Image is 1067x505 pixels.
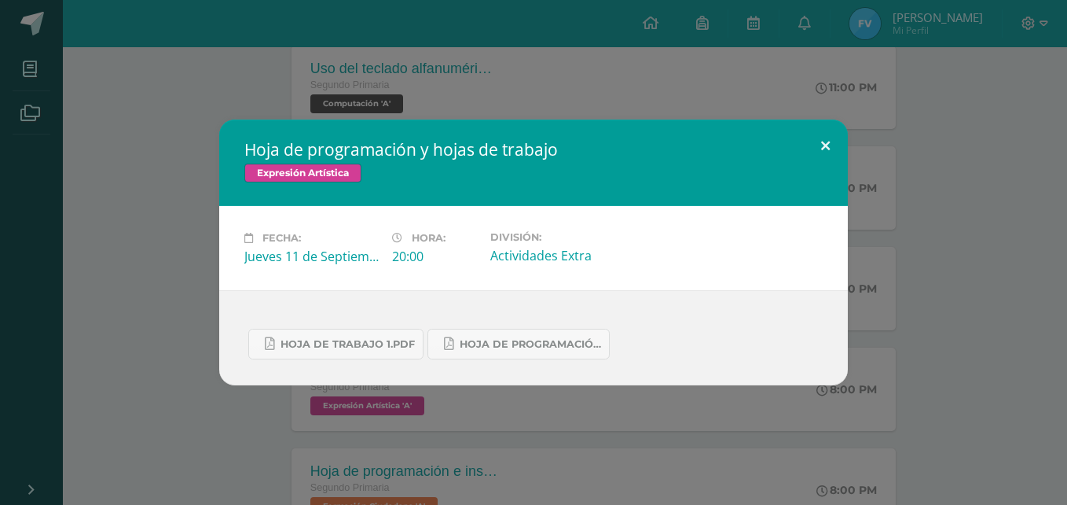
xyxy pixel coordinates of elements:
a: Hoja de Programación 4.pdf [427,329,610,359]
div: Actividades Extra [490,247,625,264]
div: 20:00 [392,248,478,265]
button: Close (Esc) [803,120,848,173]
span: Hoja de Programación 4.pdf [460,338,601,351]
h2: Hoja de programación y hojas de trabajo [244,138,823,160]
span: Fecha: [262,232,301,244]
span: Expresión Artística [244,164,361,182]
label: División: [490,231,625,243]
div: Jueves 11 de Septiembre [244,248,379,265]
a: Hoja de trabajo 1.pdf [248,329,423,359]
span: Hora: [412,232,445,244]
span: Hoja de trabajo 1.pdf [280,338,415,351]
